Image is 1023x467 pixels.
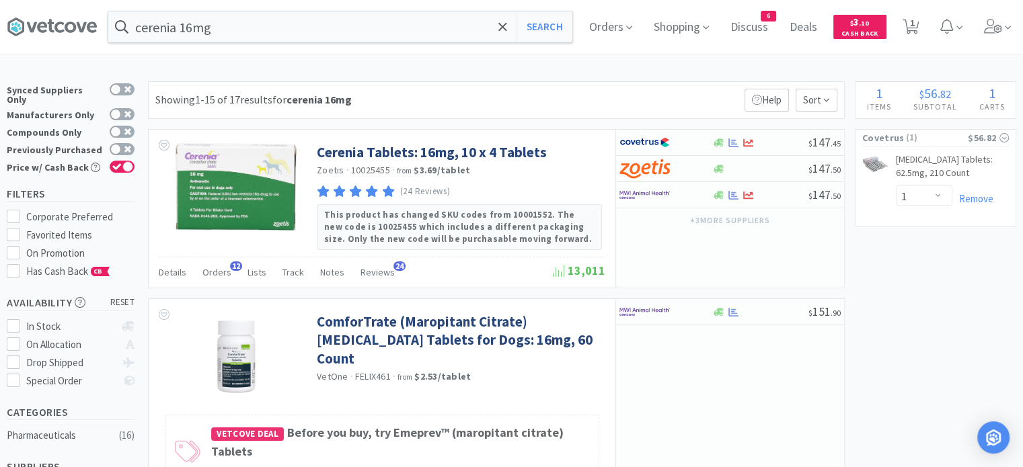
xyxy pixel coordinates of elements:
[989,85,995,101] span: 1
[282,266,304,278] span: Track
[176,143,297,230] img: cbb144a2ca8043359d5f4c7d2899ccd3_239319.jpeg
[397,166,412,175] span: from
[850,19,854,28] span: $
[808,165,812,175] span: $
[897,23,925,35] a: 1
[351,164,390,176] span: 10025455
[317,143,547,161] a: Cerenia Tablets: 16mg, 10 x 4 Tablets
[896,153,1009,185] a: [MEDICAL_DATA] Tablets: 62.5mg, 210 Count
[110,296,135,310] span: reset
[808,191,812,201] span: $
[7,295,135,310] h5: Availability
[207,312,266,400] img: ab05a7435ca542cda5e6b300495c07b7_529880.png
[393,261,406,271] span: 24
[619,185,670,205] img: f6b2451649754179b5b4e0c70c3f7cb0_2.png
[7,427,116,443] div: Pharmaceuticals
[761,11,775,21] span: 6
[7,83,103,104] div: Synced Suppliers Only
[350,370,353,382] span: ·
[808,304,841,319] span: 151
[7,405,135,420] h5: Categories
[7,143,103,155] div: Previously Purchased
[7,108,103,120] div: Manufacturers Only
[619,159,670,179] img: a673e5ab4e5e497494167fe422e9a3ab.png
[831,191,841,201] span: . 50
[317,370,348,382] a: VetOne
[7,161,103,172] div: Price w/ Cash Back
[108,11,572,42] input: Search by item, sku, manufacturer, ingredient, size...
[619,132,670,153] img: 77fca1acd8b6420a9015268ca798ef17_1.png
[211,423,592,462] h4: Before you buy, try Emeprev™ (maropitant citrate) Tablets
[856,100,902,113] h4: Items
[862,130,904,145] span: Covetrus
[211,427,284,441] span: Vetcove Deal
[287,93,352,106] strong: cerenia 16mg
[808,308,812,318] span: $
[859,19,869,28] span: . 10
[808,138,812,148] span: $
[904,131,968,144] span: ( 1 )
[517,11,572,42] button: Search
[862,156,889,173] img: 099c5528528a4af689ff2dd837d78df9_451223.png
[400,185,451,199] p: (24 Reviews)
[831,308,841,318] span: . 90
[26,373,116,389] div: Special Order
[808,161,841,176] span: 147
[320,266,344,278] span: Notes
[230,261,242,271] span: 12
[902,87,968,100] div: .
[155,91,352,109] div: Showing 1-15 of 17 results
[355,370,391,382] span: FELIX461
[26,319,116,335] div: In Stock
[619,302,670,322] img: f6b2451649754179b5b4e0c70c3f7cb0_2.png
[324,209,592,245] strong: This product has changed SKU codes from 10001552. The new code is 10025455 which includes a diffe...
[26,337,116,353] div: On Allocation
[977,421,1010,454] div: Open Intercom Messenger
[841,30,878,39] span: Cash Back
[952,192,993,205] a: Remove
[831,138,841,148] span: . 45
[317,312,602,368] a: ComforTrate (Maropitant Citrate) [MEDICAL_DATA] Tablets for Dogs: 16mg, 60 Count
[808,187,841,202] span: 147
[26,227,135,243] div: Favorited Items
[940,87,951,101] span: 82
[26,265,110,278] span: Has Cash Back
[392,164,395,176] span: ·
[397,372,412,382] span: from
[91,267,105,275] span: CB
[159,266,186,278] span: Details
[784,22,823,34] a: Deals
[919,87,924,101] span: $
[7,126,103,137] div: Compounds Only
[796,89,837,112] span: Sort
[968,100,1016,113] h4: Carts
[272,93,352,106] span: for
[346,164,349,176] span: ·
[831,165,841,175] span: . 50
[317,164,344,176] a: Zoetis
[26,245,135,261] div: On Promotion
[876,85,882,101] span: 1
[850,15,869,28] span: 3
[26,355,116,371] div: Drop Shipped
[414,164,470,176] strong: $3.69 / tablet
[119,427,135,443] div: ( 16 )
[968,130,1009,145] div: $56.82
[361,266,395,278] span: Reviews
[683,211,777,230] button: +3more suppliers
[902,100,968,113] h4: Subtotal
[745,89,789,112] p: Help
[393,370,395,382] span: ·
[808,134,841,150] span: 147
[248,266,266,278] span: Lists
[26,209,135,225] div: Corporate Preferred
[414,370,471,382] strong: $2.53 / tablet
[924,85,938,101] span: 56
[725,22,773,34] a: Discuss6
[7,186,135,202] h5: Filters
[833,9,886,45] a: $3.10Cash Back
[202,266,231,278] span: Orders
[553,263,605,278] span: 13,011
